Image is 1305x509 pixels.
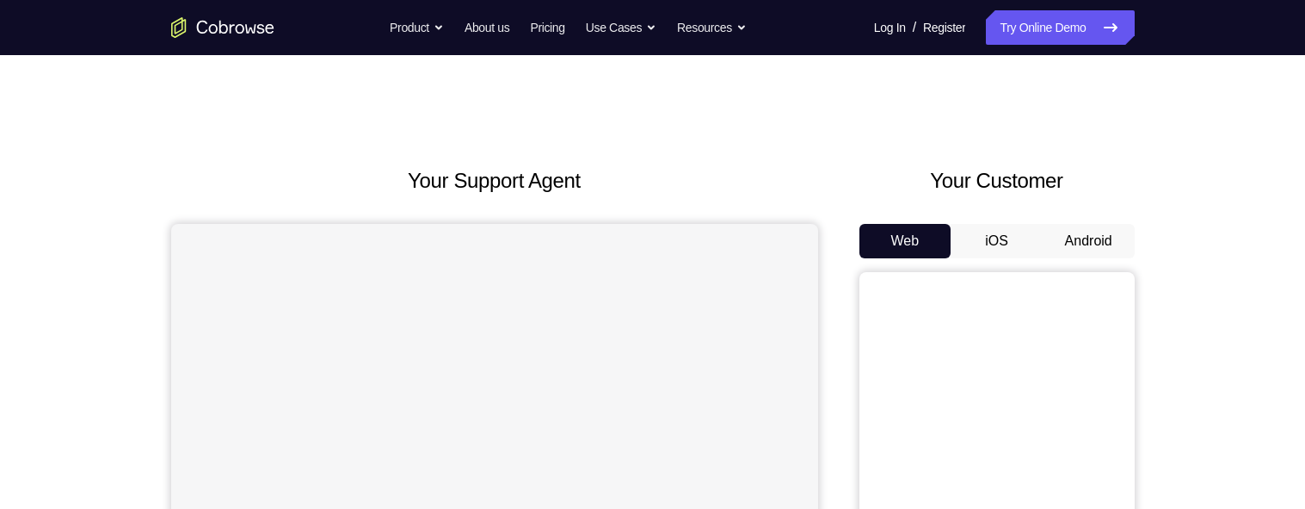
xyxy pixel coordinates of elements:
[923,10,965,45] a: Register
[530,10,564,45] a: Pricing
[390,10,444,45] button: Product
[874,10,906,45] a: Log In
[171,17,274,38] a: Go to the home page
[1043,224,1135,258] button: Android
[677,10,747,45] button: Resources
[913,17,916,38] span: /
[171,165,818,196] h2: Your Support Agent
[986,10,1134,45] a: Try Online Demo
[859,224,951,258] button: Web
[586,10,656,45] button: Use Cases
[465,10,509,45] a: About us
[951,224,1043,258] button: iOS
[859,165,1135,196] h2: Your Customer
